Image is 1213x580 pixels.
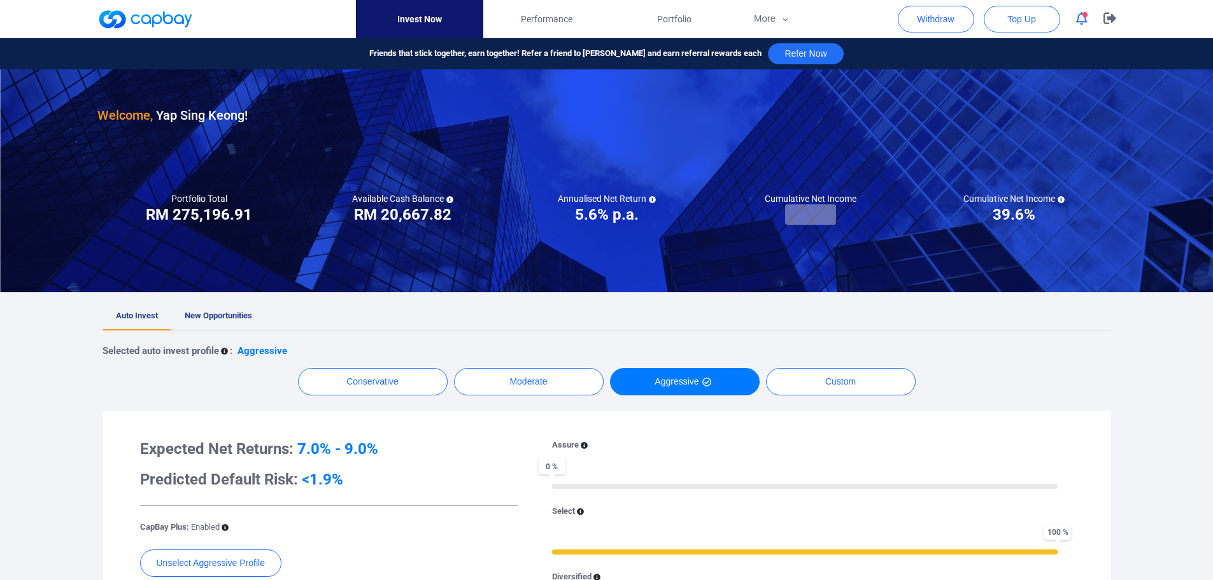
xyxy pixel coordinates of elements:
span: <1.9% [302,470,343,488]
button: Moderate [454,368,604,395]
span: 7.0% - 9.0% [297,440,378,458]
p: Selected auto invest profile [103,343,219,358]
button: Aggressive [610,368,760,395]
h3: Yap Sing Keong ! [97,105,248,125]
span: 100 % [1044,524,1071,540]
button: Withdraw [898,6,974,32]
p: Select [552,505,575,518]
h3: Expected Net Returns: [140,439,518,459]
span: New Opportunities [185,311,252,320]
h3: 5.6% p.a. [575,204,639,225]
span: Auto Invest [116,311,158,320]
span: Top Up [1007,13,1035,25]
h3: RM 20,667.82 [354,204,451,225]
button: Conservative [298,368,448,395]
h5: Cumulative Net Income [765,193,856,204]
span: Portfolio [657,12,692,26]
h3: RM 275,196.91 [146,204,252,225]
button: Custom [766,368,916,395]
span: Friends that stick together, earn together! Refer a friend to [PERSON_NAME] and earn referral rew... [369,47,762,60]
p: : [230,343,232,358]
button: Refer Now [768,43,843,64]
h5: Cumulative Net Income [963,193,1065,204]
p: CapBay Plus: [140,521,220,534]
span: Enabled [191,522,220,532]
h5: Annualised Net Return [558,193,656,204]
span: Performance [521,12,572,26]
button: Top Up [984,6,1060,32]
h5: Portfolio Total [171,193,227,204]
p: Assure [552,439,579,452]
button: Unselect Aggressive Profile [140,549,281,577]
span: Welcome, [97,108,153,123]
h3: 39.6% [993,204,1035,225]
span: 0 % [539,458,565,474]
h3: Predicted Default Risk: [140,469,518,490]
p: Aggressive [238,343,287,358]
h5: Available Cash Balance [352,193,453,204]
